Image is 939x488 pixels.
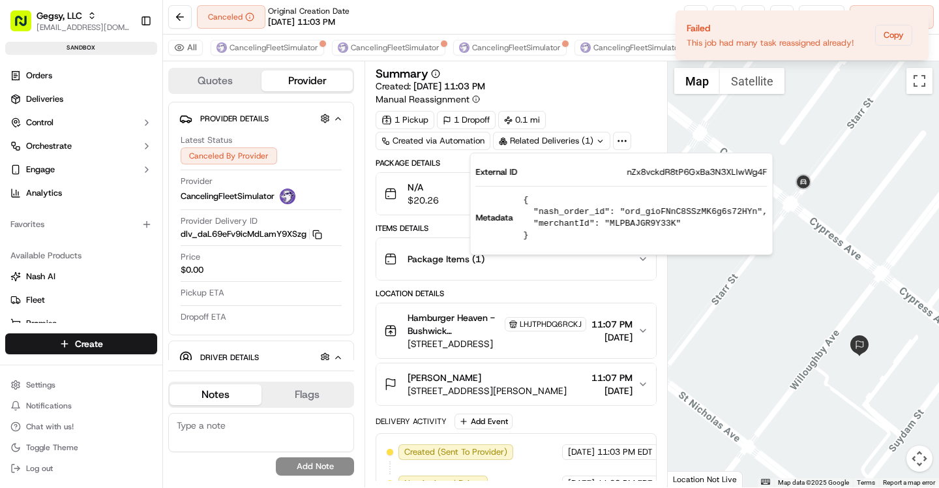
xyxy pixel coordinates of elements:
div: Failed [687,22,854,35]
button: Show satellite imagery [720,68,784,94]
span: Created: [376,80,485,93]
span: Metadata [476,212,513,224]
button: Keyboard shortcuts [761,479,770,485]
div: Location Not Live [668,471,743,487]
button: Orchestrate [5,136,157,157]
button: Toggle fullscreen view [906,68,932,94]
button: CancelingFleetSimulator [332,40,445,55]
div: sandbox [5,42,157,55]
button: Gegsy, LLC[EMAIL_ADDRESS][DOMAIN_NAME] [5,5,135,37]
button: CancelingFleetSimulator [574,40,688,55]
a: Open this area in Google Maps (opens a new window) [671,470,714,487]
a: Analytics [5,183,157,204]
a: Promise [10,318,152,329]
span: Fleet [26,294,45,306]
span: $0.00 [181,264,203,276]
button: Nash AI [5,266,157,287]
a: Terms (opens in new tab) [857,479,875,486]
button: N/A$20.26 [376,173,655,215]
span: Promise [26,318,57,329]
button: Manual Reassignment [376,93,480,106]
button: Promise [5,313,157,334]
span: [DATE] [591,331,633,344]
button: All [168,40,203,55]
div: 1 Pickup [376,111,434,129]
img: FleetSimulator.png [580,42,591,53]
div: This job had many task reassigned already! [687,37,854,49]
button: Package Items (1) [376,238,655,280]
div: Available Products [5,245,157,266]
button: Log out [5,459,157,478]
span: Hamburger Heaven - Bushwick [PERSON_NAME] [408,311,501,337]
span: 11:07 PM [591,318,633,331]
div: 0.1 mi [498,111,546,129]
span: Pickup ETA [181,287,224,299]
a: Nash AI [10,271,152,282]
a: Deliveries [5,89,157,110]
button: CancelingFleetSimulator [453,40,567,55]
button: Provider Details [179,108,343,129]
span: LHJTPHDQ6RCKJ [520,319,582,329]
span: Map data ©2025 Google [778,479,849,486]
span: Created (Sent To Provider) [404,446,507,458]
div: 1 Dropoff [437,111,496,129]
span: [DATE] [568,446,595,458]
span: Deliveries [26,93,63,105]
span: [STREET_ADDRESS][PERSON_NAME] [408,384,567,397]
button: Fleet [5,290,157,311]
span: Latest Status [181,134,232,146]
div: Package Details [376,158,656,168]
img: FleetSimulator.png [338,42,348,53]
span: [EMAIL_ADDRESS][DOMAIN_NAME] [37,22,130,33]
div: Location Details [376,288,656,299]
span: CancelingFleetSimulator [351,42,440,53]
button: Settings [5,376,157,394]
span: Dropoff ETA [181,311,226,323]
div: Delivery Activity [376,416,447,427]
span: Create [75,337,103,350]
span: Price [181,251,200,263]
span: nZx8vckdR8tP6GxBa3N3XLIwWg4F [627,166,768,178]
button: Chat with us! [5,418,157,436]
span: CancelingFleetSimulator [181,191,275,202]
span: [DATE] 11:03 PM [268,16,335,28]
button: Hamburger Heaven - Bushwick [PERSON_NAME]LHJTPHDQ6RCKJ[STREET_ADDRESS]11:07 PM[DATE] [376,303,655,358]
button: Show street map [674,68,720,94]
div: Items Details [376,223,656,234]
a: Created via Automation [376,132,490,150]
span: Package Items ( 1 ) [408,252,484,266]
span: N/A [408,181,439,194]
span: 11:03 PM EDT [597,446,653,458]
span: Orders [26,70,52,82]
button: Notifications [5,397,157,415]
button: CancelingFleetSimulator [211,40,324,55]
span: Settings [26,380,55,390]
span: Chat with us! [26,421,74,432]
img: FleetSimulator.png [216,42,227,53]
div: Related Deliveries (1) [493,132,610,150]
button: Flags [261,384,353,405]
span: Orchestrate [26,140,72,152]
button: Copy [875,25,912,46]
span: 11:07 PM [591,371,633,384]
button: Toggle Theme [5,438,157,457]
img: Google [671,470,714,487]
a: Report a map error [883,479,935,486]
button: Notes [170,384,261,405]
span: Toggle Theme [26,442,78,453]
span: Control [26,117,53,129]
span: $20.26 [408,194,439,207]
button: Canceled [197,5,265,29]
button: Gegsy, LLC [37,9,82,22]
button: Add Event [455,414,513,429]
span: [PERSON_NAME] [408,371,481,384]
button: Provider [261,70,353,91]
button: dlv_daL69eFv9icMdLamY9XSzg [181,228,322,240]
span: Log out [26,463,53,474]
span: [DATE] [591,384,633,397]
button: Quotes [170,70,261,91]
span: CancelingFleetSimulator [472,42,561,53]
